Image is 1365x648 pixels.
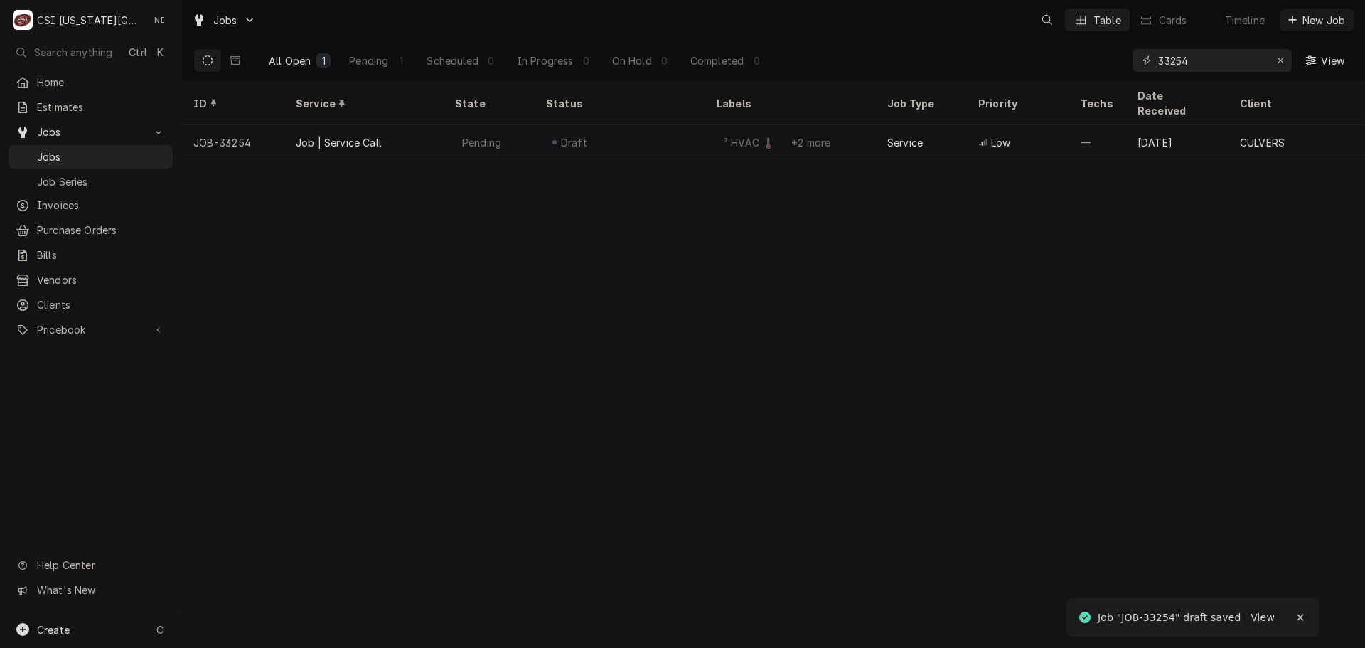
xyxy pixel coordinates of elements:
[9,243,173,267] a: Bills
[1137,88,1214,118] div: Date Received
[582,53,591,68] div: 0
[186,9,262,32] a: Go to Jobs
[1081,96,1115,111] div: Techs
[9,120,173,144] a: Go to Jobs
[182,125,284,159] div: JOB-33254
[37,583,164,597] span: What's New
[752,53,761,68] div: 0
[612,53,652,68] div: On Hold
[37,13,141,28] div: CSI [US_STATE][GEOGRAPHIC_DATA]
[1098,610,1242,625] div: Job "JOB-33254" draft saved
[9,145,173,169] a: Jobs
[461,135,503,150] div: Pending
[717,96,864,111] div: Labels
[1093,13,1121,28] div: Table
[559,135,589,150] div: Draft
[129,45,147,60] span: Ctrl
[427,53,478,68] div: Scheduled
[37,297,166,312] span: Clients
[9,268,173,292] a: Vendors
[269,53,311,68] div: All Open
[1300,13,1348,28] span: New Job
[1240,135,1285,150] div: CULVERS
[13,10,33,30] div: C
[978,96,1055,111] div: Priority
[156,622,164,637] span: C
[34,45,112,60] span: Search anything
[37,223,166,238] span: Purchase Orders
[690,53,744,68] div: Completed
[722,135,776,150] div: ² HVAC 🌡️
[9,95,173,119] a: Estimates
[1036,9,1059,31] button: Open search
[37,198,166,213] span: Invoices
[319,53,328,68] div: 1
[9,318,173,341] a: Go to Pricebook
[193,96,270,111] div: ID
[37,558,164,573] span: Help Center
[37,75,166,90] span: Home
[9,293,173,317] a: Clients
[157,45,164,60] span: K
[149,10,169,30] div: Nate Ingram's Avatar
[149,10,169,30] div: NI
[37,624,70,636] span: Create
[1069,125,1126,159] div: —
[1159,13,1187,28] div: Cards
[9,578,173,602] a: Go to What's New
[9,70,173,94] a: Home
[397,53,405,68] div: 1
[9,170,173,193] a: Job Series
[487,53,496,68] div: 0
[1248,610,1278,625] span: View
[517,53,574,68] div: In Progress
[37,272,166,287] span: Vendors
[296,96,429,111] div: Service
[349,53,388,68] div: Pending
[546,96,691,111] div: Status
[13,10,33,30] div: CSI Kansas City's Avatar
[1269,49,1292,72] button: Erase input
[37,124,144,139] span: Jobs
[455,96,523,111] div: State
[37,149,166,164] span: Jobs
[1225,13,1265,28] div: Timeline
[887,135,923,150] div: Service
[37,174,166,189] span: Job Series
[887,96,955,111] div: Job Type
[296,135,382,150] div: Job | Service Call
[1158,49,1265,72] input: Keyword search
[37,248,166,262] span: Bills
[37,322,144,337] span: Pricebook
[1297,49,1354,72] button: View
[9,218,173,242] a: Purchase Orders
[660,53,669,68] div: 0
[1126,125,1228,159] div: [DATE]
[9,40,173,65] button: Search anythingCtrlK
[790,135,832,150] div: +2 more
[1318,53,1347,68] span: View
[1242,606,1283,629] button: View
[1280,9,1354,31] button: New Job
[37,100,166,115] span: Estimates
[9,193,173,217] a: Invoices
[991,135,1010,150] span: Low
[9,553,173,577] a: Go to Help Center
[213,13,237,28] span: Jobs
